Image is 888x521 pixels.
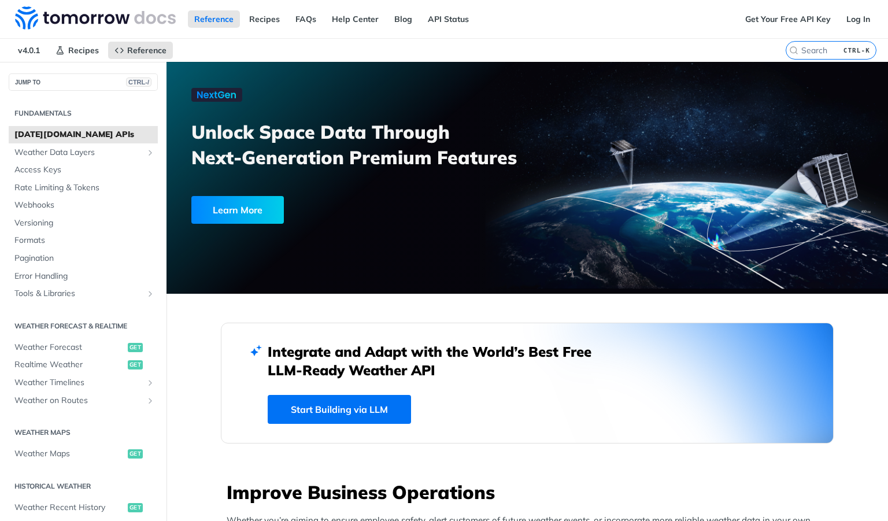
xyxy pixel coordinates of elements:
[268,342,609,379] h2: Integrate and Adapt with the World’s Best Free LLM-Ready Weather API
[840,10,876,28] a: Log In
[49,42,105,59] a: Recipes
[128,343,143,352] span: get
[68,45,99,56] span: Recipes
[9,321,158,331] h2: Weather Forecast & realtime
[9,144,158,161] a: Weather Data LayersShow subpages for Weather Data Layers
[9,374,158,391] a: Weather TimelinesShow subpages for Weather Timelines
[9,356,158,374] a: Realtime Weatherget
[841,45,873,56] kbd: CTRL-K
[14,182,155,194] span: Rate Limiting & Tokens
[9,161,158,179] a: Access Keys
[126,77,151,87] span: CTRL-/
[146,378,155,387] button: Show subpages for Weather Timelines
[14,199,155,211] span: Webhooks
[9,108,158,119] h2: Fundamentals
[789,46,798,55] svg: Search
[14,235,155,246] span: Formats
[9,339,158,356] a: Weather Forecastget
[9,179,158,197] a: Rate Limiting & Tokens
[146,289,155,298] button: Show subpages for Tools & Libraries
[268,395,411,424] a: Start Building via LLM
[127,45,166,56] span: Reference
[14,217,155,229] span: Versioning
[146,396,155,405] button: Show subpages for Weather on Routes
[289,10,323,28] a: FAQs
[14,359,125,371] span: Realtime Weather
[12,42,46,59] span: v4.0.1
[227,479,834,505] h3: Improve Business Operations
[14,288,143,300] span: Tools & Libraries
[128,503,143,512] span: get
[191,196,470,224] a: Learn More
[14,502,125,513] span: Weather Recent History
[421,10,475,28] a: API Status
[9,392,158,409] a: Weather on RoutesShow subpages for Weather on Routes
[9,73,158,91] button: JUMP TOCTRL-/
[128,360,143,369] span: get
[108,42,173,59] a: Reference
[14,448,125,460] span: Weather Maps
[9,285,158,302] a: Tools & LibrariesShow subpages for Tools & Libraries
[146,148,155,157] button: Show subpages for Weather Data Layers
[9,268,158,285] a: Error Handling
[14,377,143,389] span: Weather Timelines
[14,395,143,407] span: Weather on Routes
[14,271,155,282] span: Error Handling
[9,250,158,267] a: Pagination
[9,445,158,463] a: Weather Mapsget
[14,253,155,264] span: Pagination
[14,129,155,141] span: [DATE][DOMAIN_NAME] APIs
[325,10,385,28] a: Help Center
[191,196,284,224] div: Learn More
[191,119,540,170] h3: Unlock Space Data Through Next-Generation Premium Features
[9,197,158,214] a: Webhooks
[9,126,158,143] a: [DATE][DOMAIN_NAME] APIs
[9,427,158,438] h2: Weather Maps
[739,10,837,28] a: Get Your Free API Key
[191,88,242,102] img: NextGen
[388,10,419,28] a: Blog
[188,10,240,28] a: Reference
[9,499,158,516] a: Weather Recent Historyget
[128,449,143,459] span: get
[14,342,125,353] span: Weather Forecast
[9,481,158,492] h2: Historical Weather
[243,10,286,28] a: Recipes
[15,6,176,29] img: Tomorrow.io Weather API Docs
[9,215,158,232] a: Versioning
[14,164,155,176] span: Access Keys
[9,232,158,249] a: Formats
[14,147,143,158] span: Weather Data Layers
